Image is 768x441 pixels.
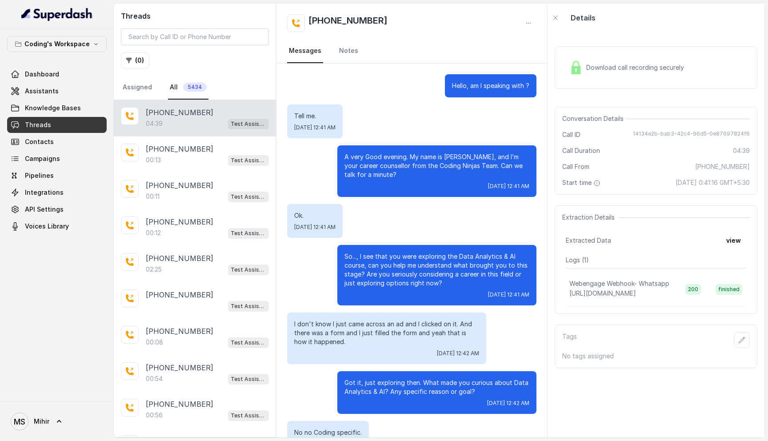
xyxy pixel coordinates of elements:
p: 00:56 [146,411,163,420]
p: [PHONE_NUMBER] [146,216,213,227]
a: Pipelines [7,168,107,184]
span: 14134e2b-bab3-42c4-96d5-0e87697824f6 [633,130,750,139]
span: Conversation Details [562,114,627,123]
p: 04:39 [146,119,163,128]
p: I don't know I just came across an ad and I clicked on it. And there was a form and I just filled... [294,320,479,346]
span: [URL][DOMAIN_NAME] [569,289,636,297]
p: [PHONE_NUMBER] [146,326,213,337]
a: Notes [337,39,360,63]
p: Webengage Webhook- Whatsapp [569,279,669,288]
span: 200 [685,284,701,295]
a: Mihir [7,409,107,434]
span: [DATE] 0:41:16 GMT+5:30 [676,178,750,187]
p: [PHONE_NUMBER] [146,399,213,409]
p: Coding's Workspace [24,39,90,49]
span: Threads [25,120,51,129]
a: All5434 [168,76,208,100]
span: Call From [562,162,589,171]
p: Test Assistant- 2 [231,120,266,128]
a: Dashboard [7,66,107,82]
span: [DATE] 12:42 AM [487,400,529,407]
nav: Tabs [121,76,269,100]
p: Tell me. [294,112,336,120]
img: Lock Icon [569,61,583,74]
p: Test Assistant- 2 [231,229,266,238]
span: [PHONE_NUMBER] [695,162,750,171]
p: [PHONE_NUMBER] [146,144,213,154]
a: Contacts [7,134,107,150]
span: [DATE] 12:42 AM [437,350,479,357]
span: Campaigns [25,154,60,163]
p: 00:13 [146,156,161,164]
span: Start time [562,178,602,187]
p: Test Assistant-3 [231,302,266,311]
button: Coding's Workspace [7,36,107,52]
span: Download call recording securely [586,63,688,72]
p: 00:11 [146,192,160,201]
span: Contacts [25,137,54,146]
p: Test Assistant- 2 [231,192,266,201]
span: Extracted Data [566,236,611,245]
p: Test Assistant- 2 [231,156,266,165]
span: Integrations [25,188,64,197]
p: Test Assistant- 2 [231,265,266,274]
span: 5434 [183,83,207,92]
h2: [PHONE_NUMBER] [308,14,388,32]
p: 00:08 [146,338,163,347]
span: Extraction Details [562,213,618,222]
a: Integrations [7,184,107,200]
span: Assistants [25,87,59,96]
span: Call ID [562,130,580,139]
p: Logs ( 1 ) [566,256,746,265]
p: [PHONE_NUMBER] [146,107,213,118]
p: Test Assistant-3 [231,338,266,347]
a: Threads [7,117,107,133]
p: 00:12 [146,229,161,237]
p: [PHONE_NUMBER] [146,362,213,373]
button: (0) [121,52,149,68]
span: [DATE] 12:41 AM [488,183,529,190]
a: Campaigns [7,151,107,167]
p: No tags assigned [562,352,750,361]
p: [PHONE_NUMBER] [146,289,213,300]
p: Test Assistant-3 [231,411,266,420]
p: [PHONE_NUMBER] [146,253,213,264]
span: Call Duration [562,146,600,155]
img: light.svg [21,7,93,21]
a: API Settings [7,201,107,217]
button: view [721,233,746,249]
a: Assigned [121,76,154,100]
p: [PHONE_NUMBER] [146,180,213,191]
span: Knowledge Bases [25,104,81,112]
a: Assistants [7,83,107,99]
h2: Threads [121,11,269,21]
span: [DATE] 12:41 AM [488,291,529,298]
p: Details [571,12,596,23]
span: API Settings [25,205,64,214]
input: Search by Call ID or Phone Number [121,28,269,45]
span: Mihir [34,417,49,426]
span: Pipelines [25,171,54,180]
p: Test Assistant-3 [231,375,266,384]
p: Hello, am I speaking with ? [452,81,529,90]
span: Dashboard [25,70,59,79]
p: A very Good evening. My name is [PERSON_NAME], and I’m your career counsellor from the Coding Nin... [344,152,529,179]
p: No no Coding specific. [294,428,362,437]
a: Knowledge Bases [7,100,107,116]
span: 04:39 [733,146,750,155]
text: MS [14,417,25,426]
span: Voices Library [25,222,69,231]
a: Voices Library [7,218,107,234]
a: Messages [287,39,323,63]
nav: Tabs [287,39,536,63]
p: 00:54 [146,374,163,383]
p: Ok. [294,211,336,220]
p: Tags [562,332,577,348]
span: [DATE] 12:41 AM [294,224,336,231]
p: 02:25 [146,265,162,274]
p: So..., I see that you were exploring the Data Analytics & AI course, can you help me understand w... [344,252,529,288]
p: Got it, just exploring then. What made you curious about Data Analytics & AI? Any specific reason... [344,378,529,396]
span: finished [716,284,742,295]
span: [DATE] 12:41 AM [294,124,336,131]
